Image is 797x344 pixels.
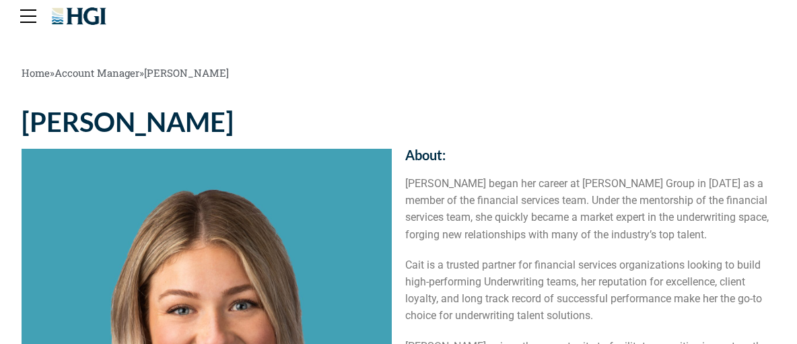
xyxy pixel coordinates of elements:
a: Account Manager [55,66,139,79]
p: Cait is a trusted partner for financial services organizations looking to build high-performing U... [405,256,775,324]
h2: About: [405,148,775,162]
a: Home [22,66,50,79]
h1: [PERSON_NAME] [22,108,392,135]
span: [PERSON_NAME] [144,66,229,79]
span: » » [22,66,229,79]
p: [PERSON_NAME] began her career at [PERSON_NAME] Group in [DATE] as a member of the financial serv... [405,175,775,243]
h2: Contact: [405,108,775,122]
